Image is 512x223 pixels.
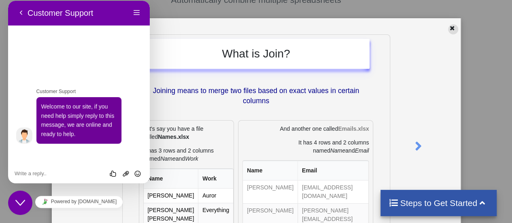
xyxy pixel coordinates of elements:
[243,181,297,203] td: [PERSON_NAME]
[143,125,230,141] p: Let's say you have a file called
[338,125,369,132] b: Emails.xlsx
[243,161,297,181] th: Name
[160,155,175,162] i: Name
[144,189,198,203] td: [PERSON_NAME]
[112,169,123,177] button: Upload File
[122,6,135,18] button: Menu
[297,161,368,181] th: Email
[355,147,369,154] i: Email
[144,169,198,189] th: Name
[242,138,369,155] p: It has 4 rows and 2 columns named and
[198,189,233,203] td: Auror
[8,191,34,215] iframe: chat widget
[151,47,361,61] h2: What is Join?
[143,147,230,163] p: It has 3 rows and 2 columns named and
[33,102,106,136] span: Welcome to our site, if you need help simply reply to this message, we are online and ready to help.
[158,134,189,140] b: Names.xlsx
[100,169,135,177] div: Group of buttons
[8,127,24,143] img: Agent profile image
[389,198,489,208] h4: Steps to Get Started
[8,1,150,183] iframe: chat widget
[330,147,345,154] i: Name
[8,193,150,211] iframe: chat widget
[100,169,112,177] div: Rate this chat
[242,125,369,133] p: And another one called
[123,169,135,177] button: Insert emoji
[198,169,233,189] th: Work
[297,181,368,203] td: [EMAIL_ADDRESS][DOMAIN_NAME]
[19,7,85,17] p: Customer Support
[28,87,134,95] p: Customer Support
[122,6,135,18] div: secondary
[143,86,370,106] p: Joining means to merge two files based on exact values in certain columns
[185,155,198,162] i: Work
